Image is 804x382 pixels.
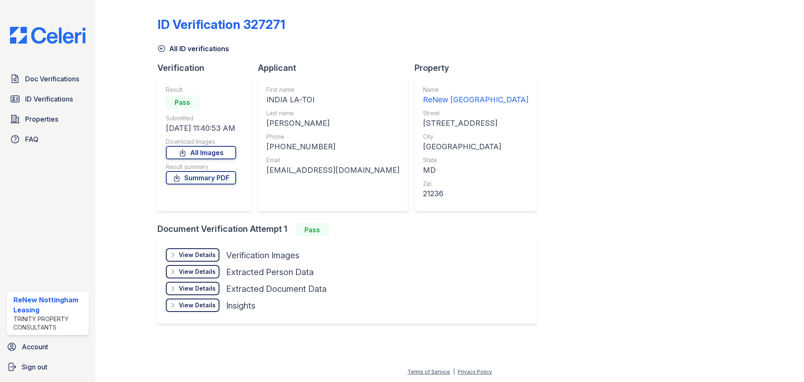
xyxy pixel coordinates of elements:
div: Download Images [166,138,236,146]
span: ID Verifications [25,94,73,104]
iframe: chat widget [769,348,796,374]
div: Email [266,156,399,164]
div: [PERSON_NAME] [266,117,399,129]
div: Result summary [166,163,236,171]
div: [GEOGRAPHIC_DATA] [423,141,528,153]
div: [PHONE_NUMBER] [266,141,399,153]
div: 21236 [423,188,528,200]
a: All Images [166,146,236,159]
div: Phone [266,133,399,141]
div: View Details [179,251,216,259]
a: ID Verifications [7,91,89,107]
div: ReNew [GEOGRAPHIC_DATA] [423,94,528,106]
div: View Details [179,301,216,309]
div: Extracted Person Data [226,266,314,278]
span: Doc Verifications [25,74,79,84]
div: View Details [179,268,216,276]
div: Zip [423,179,528,188]
div: Insights [226,300,255,312]
div: MD [423,164,528,176]
div: Result [166,86,236,94]
div: First name [266,86,399,94]
div: Pass [166,96,199,109]
div: Extracted Document Data [226,283,327,295]
a: FAQ [7,131,89,148]
div: City [423,133,528,141]
div: ReNew Nottingham Leasing [13,295,85,315]
span: Account [22,342,48,352]
span: Properties [25,114,58,124]
div: Last name [266,109,399,117]
span: FAQ [25,134,39,144]
a: Summary PDF [166,171,236,185]
a: Properties [7,111,89,127]
div: Property [415,62,544,74]
div: State [423,156,528,164]
div: Verification Images [226,249,299,261]
a: All ID verifications [157,44,229,54]
div: [STREET_ADDRESS] [423,117,528,129]
div: [EMAIL_ADDRESS][DOMAIN_NAME] [266,164,399,176]
div: [DATE] 11:40:53 AM [166,122,236,134]
div: Street [423,109,528,117]
div: View Details [179,284,216,293]
div: Trinity Property Consultants [13,315,85,332]
div: INDIA LA-TOI [266,94,399,106]
a: Doc Verifications [7,70,89,87]
div: ID Verification 327271 [157,17,285,32]
a: Sign out [3,359,92,375]
a: Name ReNew [GEOGRAPHIC_DATA] [423,86,528,106]
div: Applicant [258,62,415,74]
div: | [453,369,455,375]
div: Submitted [166,114,236,122]
span: Sign out [22,362,47,372]
div: Document Verification Attempt 1 [157,223,544,236]
div: Name [423,86,528,94]
img: CE_Logo_Blue-a8612792a0a2168367f1c8372b55b34899dd931a85d93a1a3d3e32e68fde9ad4.png [3,27,92,44]
div: Pass [296,223,329,236]
div: Verification [157,62,258,74]
a: Privacy Policy [458,369,492,375]
a: Account [3,338,92,355]
a: Terms of Service [407,369,450,375]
